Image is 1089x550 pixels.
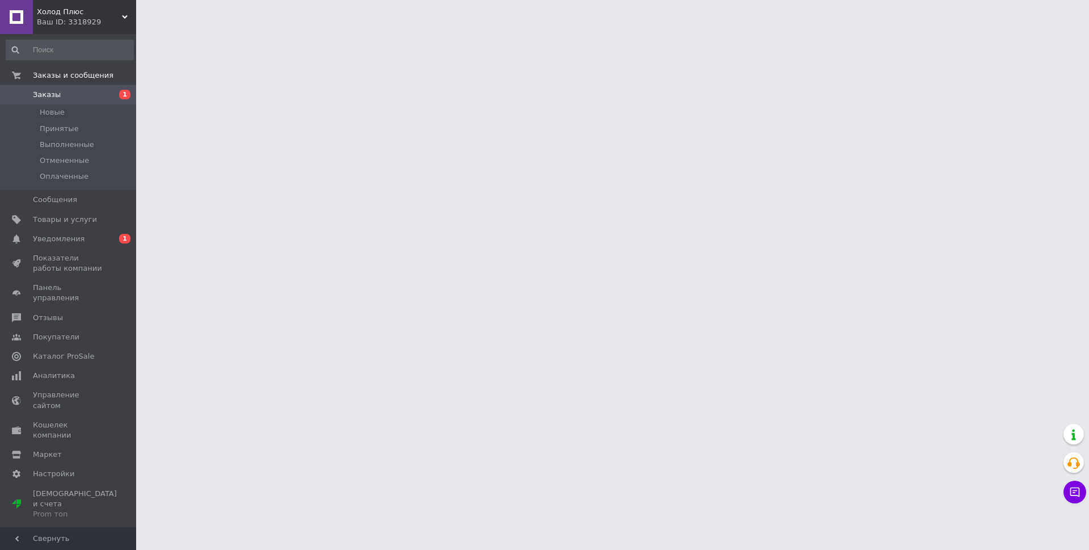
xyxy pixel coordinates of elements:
[33,195,77,205] span: Сообщения
[33,215,97,225] span: Товары и услуги
[33,313,63,323] span: Отзывы
[40,140,94,150] span: Выполненные
[33,509,117,519] div: Prom топ
[33,450,62,460] span: Маркет
[33,332,79,342] span: Покупатели
[40,156,89,166] span: Отмененные
[37,7,122,17] span: Холод Плюс
[33,420,105,440] span: Кошелек компании
[119,234,130,243] span: 1
[37,17,136,27] div: Ваш ID: 3318929
[33,469,74,479] span: Настройки
[33,234,85,244] span: Уведомления
[33,390,105,410] span: Управление сайтом
[6,40,134,60] input: Поиск
[33,283,105,303] span: Панель управления
[33,371,75,381] span: Аналитика
[33,351,94,362] span: Каталог ProSale
[119,90,130,99] span: 1
[40,124,79,134] span: Принятые
[40,107,65,117] span: Новые
[33,489,117,520] span: [DEMOGRAPHIC_DATA] и счета
[1063,481,1086,503] button: Чат с покупателем
[33,90,61,100] span: Заказы
[40,171,88,182] span: Оплаченные
[33,253,105,274] span: Показатели работы компании
[33,70,113,81] span: Заказы и сообщения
